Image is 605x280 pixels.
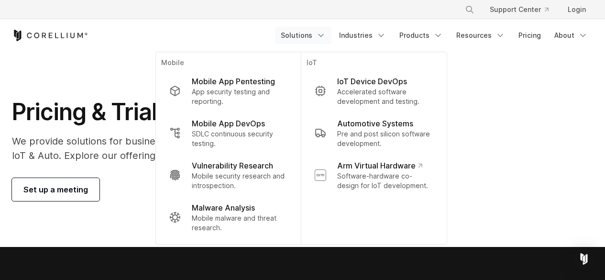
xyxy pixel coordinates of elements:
[161,70,295,112] a: Mobile App Pentesting App security testing and reporting.
[307,112,440,154] a: Automotive Systems Pre and post silicon software development.
[192,160,273,171] p: Vulnerability Research
[337,87,433,106] p: Accelerated software development and testing.
[453,1,594,18] div: Navigation Menu
[337,118,413,129] p: Automotive Systems
[549,27,594,44] a: About
[12,30,88,41] a: Corellium Home
[307,70,440,112] a: IoT Device DevOps Accelerated software development and testing.
[333,27,392,44] a: Industries
[461,1,478,18] button: Search
[337,129,433,148] p: Pre and post silicon software development.
[12,98,393,126] h1: Pricing & Trials
[337,171,433,190] p: Software-hardware co-design for IoT development.
[192,118,265,129] p: Mobile App DevOps
[192,202,255,213] p: Malware Analysis
[161,154,295,196] a: Vulnerability Research Mobile security research and introspection.
[513,27,547,44] a: Pricing
[192,76,275,87] p: Mobile App Pentesting
[451,27,511,44] a: Resources
[161,196,295,238] a: Malware Analysis Mobile malware and threat research.
[275,27,331,44] a: Solutions
[161,58,295,70] p: Mobile
[275,27,594,44] div: Navigation Menu
[337,160,422,171] p: Arm Virtual Hardware
[12,134,393,163] p: We provide solutions for businesses, research teams, community individuals, and IoT & Auto. Explo...
[482,1,556,18] a: Support Center
[560,1,594,18] a: Login
[572,247,595,270] div: Open Intercom Messenger
[192,171,287,190] p: Mobile security research and introspection.
[307,58,440,70] p: IoT
[192,213,287,233] p: Mobile malware and threat research.
[307,154,440,196] a: Arm Virtual Hardware Software-hardware co-design for IoT development.
[161,112,295,154] a: Mobile App DevOps SDLC continuous security testing.
[394,27,449,44] a: Products
[23,184,88,195] span: Set up a meeting
[337,76,407,87] p: IoT Device DevOps
[12,178,99,201] a: Set up a meeting
[192,87,287,106] p: App security testing and reporting.
[192,129,287,148] p: SDLC continuous security testing.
